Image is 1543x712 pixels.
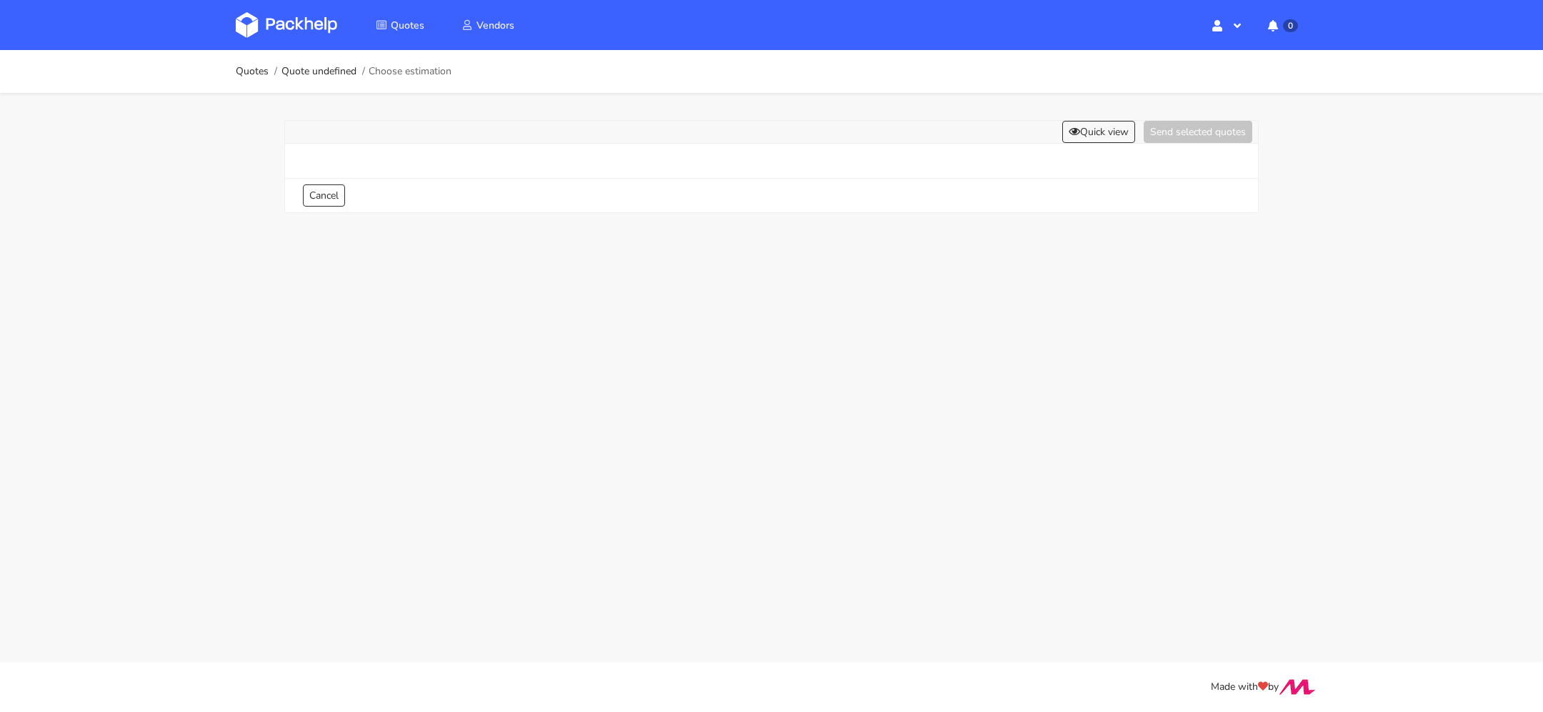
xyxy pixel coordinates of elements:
button: 0 [1257,12,1307,38]
span: Choose estimation [369,66,451,77]
a: Quote undefined [281,66,356,77]
img: Move Closer [1279,679,1316,695]
a: Quotes [359,12,441,38]
span: Quotes [391,19,424,32]
a: Quotes [236,66,269,77]
span: 0 [1283,19,1298,32]
a: Cancel [303,184,345,207]
span: Vendors [476,19,514,32]
a: Vendors [444,12,531,38]
nav: breadcrumb [236,57,451,86]
div: Made with by [217,679,1326,696]
img: Dashboard [236,12,337,38]
button: Quick view [1062,121,1135,143]
button: Send selected quotes [1144,121,1252,143]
